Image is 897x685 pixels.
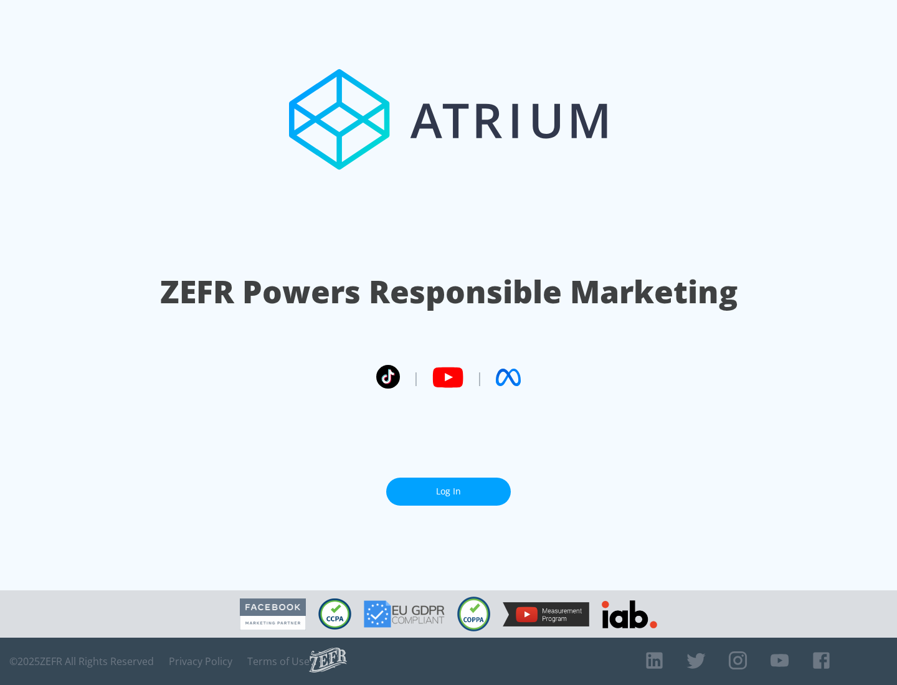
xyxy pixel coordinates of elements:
img: GDPR Compliant [364,600,445,628]
img: COPPA Compliant [457,597,490,631]
span: © 2025 ZEFR All Rights Reserved [9,655,154,668]
h1: ZEFR Powers Responsible Marketing [160,270,738,313]
span: | [476,368,483,387]
img: Facebook Marketing Partner [240,598,306,630]
img: YouTube Measurement Program [503,602,589,626]
a: Privacy Policy [169,655,232,668]
img: IAB [602,600,657,628]
img: CCPA Compliant [318,598,351,630]
span: | [412,368,420,387]
a: Log In [386,478,511,506]
a: Terms of Use [247,655,310,668]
